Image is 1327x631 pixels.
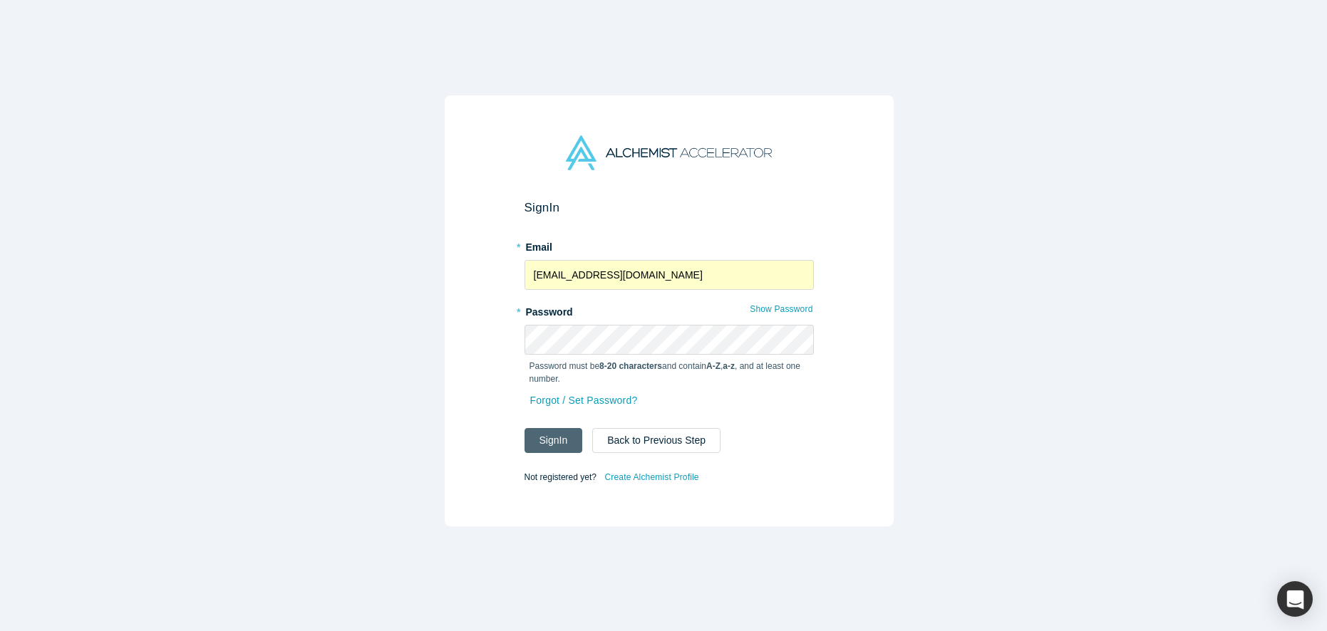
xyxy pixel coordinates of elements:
strong: a-z [723,361,735,371]
button: Show Password [749,300,813,318]
label: Password [525,300,814,320]
h2: Sign In [525,200,814,215]
button: Back to Previous Step [592,428,721,453]
p: Password must be and contain , , and at least one number. [530,360,809,385]
button: SignIn [525,428,583,453]
strong: A-Z [706,361,721,371]
img: Alchemist Accelerator Logo [566,135,771,170]
strong: 8-20 characters [599,361,662,371]
label: Email [525,235,814,255]
span: Not registered yet? [525,472,597,482]
a: Create Alchemist Profile [604,468,699,486]
a: Forgot / Set Password? [530,388,639,413]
